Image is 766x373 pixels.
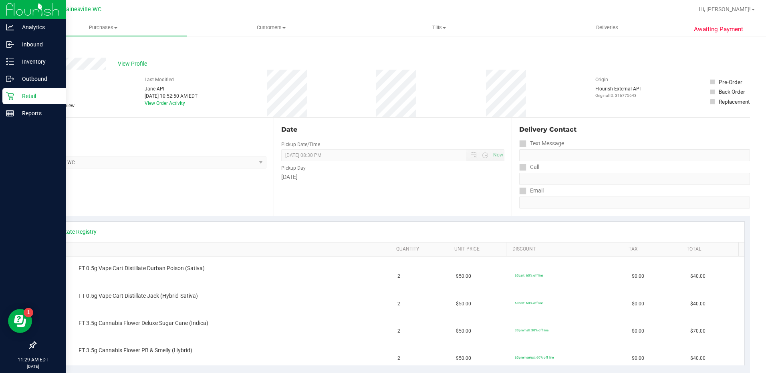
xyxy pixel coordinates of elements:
div: [DATE] [281,173,505,181]
a: Purchases [19,19,187,36]
span: Hi, [PERSON_NAME]! [699,6,751,12]
label: Email [519,185,544,197]
label: Pickup Day [281,164,306,172]
a: Unit Price [454,246,503,253]
a: View Order Activity [145,100,185,106]
span: FT 0.5g Vape Cart Distillate Jack (Hybrid-Sativa) [79,292,198,300]
label: Origin [595,76,608,83]
span: Awaiting Payment [694,25,743,34]
span: 60cart: 60% off line [515,273,543,277]
span: $40.00 [690,273,706,280]
span: FT 3.5g Cannabis Flower Deluxe Sugar Cane (Indica) [79,319,208,327]
span: Gainesville WC [62,6,101,13]
label: Text Message [519,138,564,149]
div: [DATE] 10:52:50 AM EDT [145,92,198,100]
span: $40.00 [690,355,706,362]
span: Purchases [19,24,187,31]
div: Jane API [145,85,198,92]
label: Last Modified [145,76,174,83]
span: $0.00 [632,300,644,308]
inline-svg: Inventory [6,58,14,66]
span: FT 0.5g Vape Cart Distillate Durban Poison (Sativa) [79,265,205,272]
a: Total [687,246,735,253]
div: Back Order [719,88,745,96]
a: Deliveries [523,19,691,36]
span: 2 [397,355,400,362]
a: Quantity [396,246,445,253]
p: Original ID: 316775643 [595,92,641,98]
p: Outbound [14,74,62,84]
span: $70.00 [690,327,706,335]
div: Delivery Contact [519,125,750,134]
p: Retail [14,91,62,101]
input: Format: (999) 999-9999 [519,173,750,185]
inline-svg: Reports [6,109,14,117]
span: $50.00 [456,273,471,280]
span: $0.00 [632,327,644,335]
span: $50.00 [456,300,471,308]
a: View State Registry [48,228,97,236]
span: $50.00 [456,327,471,335]
input: Format: (999) 999-9999 [519,149,750,161]
a: SKU [47,246,387,253]
span: 2 [397,327,400,335]
inline-svg: Outbound [6,75,14,83]
label: Call [519,161,539,173]
span: 2 [397,273,400,280]
div: Location [35,125,266,134]
a: Customers [187,19,355,36]
span: 60cart: 60% off line [515,301,543,305]
span: View Profile [118,60,150,68]
a: Tills [355,19,523,36]
a: Tax [629,246,677,253]
span: 2 [397,300,400,308]
iframe: Resource center [8,309,32,333]
span: FT 3.5g Cannabis Flower PB & Smelly (Hybrid) [79,347,192,354]
label: Pickup Date/Time [281,141,320,148]
p: 11:29 AM EDT [4,356,62,363]
span: $50.00 [456,355,471,362]
span: $40.00 [690,300,706,308]
span: $0.00 [632,355,644,362]
p: Analytics [14,22,62,32]
span: Deliveries [585,24,629,31]
span: Tills [356,24,523,31]
span: Customers [187,24,355,31]
span: 30premall: 30% off line [515,328,548,332]
div: Date [281,125,505,134]
p: Inventory [14,57,62,66]
div: Flourish External API [595,85,641,98]
inline-svg: Analytics [6,23,14,31]
p: Inbound [14,40,62,49]
span: 60premselect: 60% off line [515,355,554,359]
p: Reports [14,108,62,118]
a: Discount [512,246,619,253]
p: [DATE] [4,363,62,369]
inline-svg: Inbound [6,40,14,48]
inline-svg: Retail [6,92,14,100]
div: Pre-Order [719,78,742,86]
iframe: Resource center unread badge [24,308,33,317]
div: Replacement [719,98,750,106]
span: $0.00 [632,273,644,280]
